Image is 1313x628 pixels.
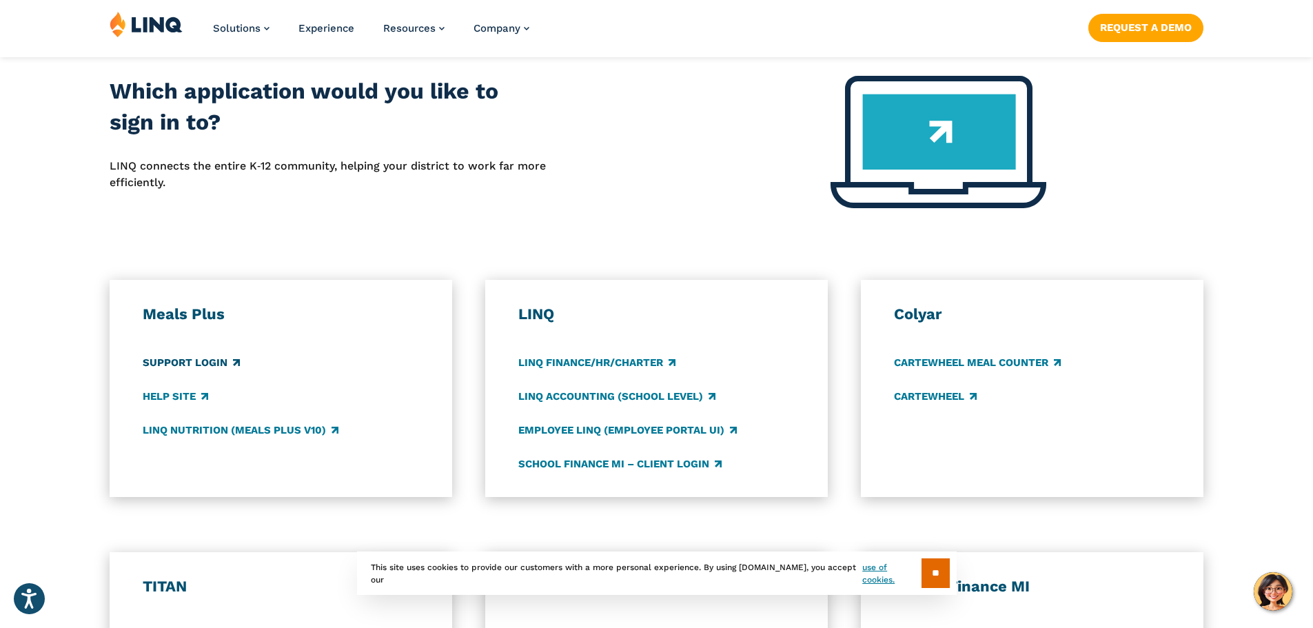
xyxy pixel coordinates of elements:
a: LINQ Nutrition (Meals Plus v10) [143,423,338,438]
span: Company [474,22,520,34]
a: CARTEWHEEL Meal Counter [894,355,1061,370]
p: LINQ connects the entire K‑12 community, helping your district to work far more efficiently. [110,158,547,192]
a: Employee LINQ (Employee Portal UI) [518,423,737,438]
h3: LINQ [518,305,795,324]
nav: Button Navigation [1088,11,1203,41]
a: Company [474,22,529,34]
a: LINQ Accounting (school level) [518,389,715,404]
a: LINQ Finance/HR/Charter [518,355,675,370]
a: Solutions [213,22,269,34]
a: School Finance MI – Client Login [518,456,722,472]
a: Experience [298,22,354,34]
h3: Colyar [894,305,1171,324]
button: Hello, have a question? Let’s chat. [1254,572,1292,611]
a: Support Login [143,355,240,370]
h2: Which application would you like to sign in to? [110,76,547,139]
a: use of cookies. [862,561,921,586]
a: CARTEWHEEL [894,389,977,404]
img: LINQ | K‑12 Software [110,11,183,37]
a: Help Site [143,389,208,404]
span: Resources [383,22,436,34]
a: Resources [383,22,445,34]
div: This site uses cookies to provide our customers with a more personal experience. By using [DOMAIN... [357,551,957,595]
nav: Primary Navigation [213,11,529,57]
span: Solutions [213,22,261,34]
h3: Meals Plus [143,305,420,324]
a: Request a Demo [1088,14,1203,41]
